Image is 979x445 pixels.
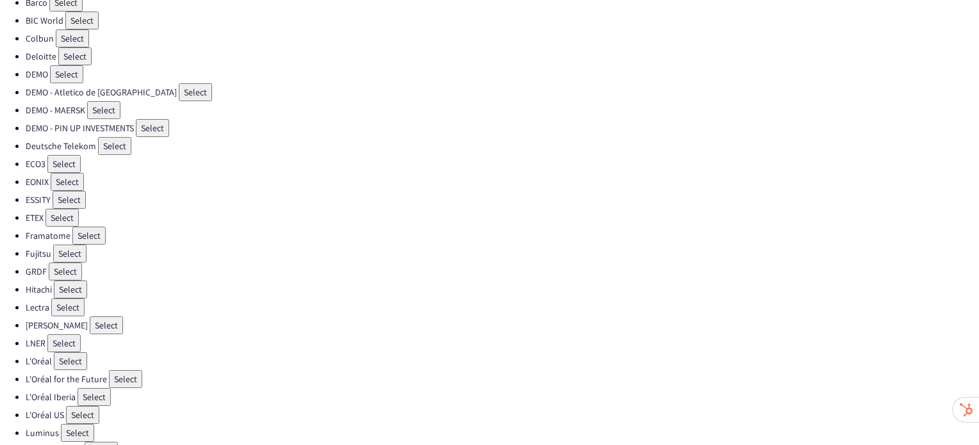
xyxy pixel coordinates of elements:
[26,424,979,442] li: Luminus
[72,227,106,245] button: Select
[26,388,979,406] li: L'Oréal Iberia
[45,209,79,227] button: Select
[26,316,979,334] li: [PERSON_NAME]
[53,191,86,209] button: Select
[49,263,82,280] button: Select
[53,245,86,263] button: Select
[26,29,979,47] li: Colbun
[109,370,142,388] button: Select
[26,65,979,83] li: DEMO
[26,298,979,316] li: Lectra
[26,406,979,424] li: L'Oréal US
[26,245,979,263] li: Fujitsu
[179,83,212,101] button: Select
[98,137,131,155] button: Select
[51,298,85,316] button: Select
[915,384,979,445] iframe: Chat Widget
[54,352,87,370] button: Select
[58,47,92,65] button: Select
[26,137,979,155] li: Deutsche Telekom
[26,47,979,65] li: Deloitte
[56,29,89,47] button: Select
[61,424,94,442] button: Select
[50,65,83,83] button: Select
[90,316,123,334] button: Select
[26,352,979,370] li: L'Oréal
[26,209,979,227] li: ETEX
[26,12,979,29] li: BIC World
[26,227,979,245] li: Framatome
[26,83,979,101] li: DEMO - Atletico de [GEOGRAPHIC_DATA]
[47,334,81,352] button: Select
[26,173,979,191] li: EONIX
[47,155,81,173] button: Select
[87,101,120,119] button: Select
[26,119,979,137] li: DEMO - PIN UP INVESTMENTS
[26,155,979,173] li: ECO3
[26,191,979,209] li: ESSITY
[78,388,111,406] button: Select
[26,101,979,119] li: DEMO - MAERSK
[26,280,979,298] li: Hitachi
[26,370,979,388] li: L'Oréal for the Future
[26,263,979,280] li: GRDF
[66,406,99,424] button: Select
[26,334,979,352] li: LNER
[51,173,84,191] button: Select
[54,280,87,298] button: Select
[65,12,99,29] button: Select
[136,119,169,137] button: Select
